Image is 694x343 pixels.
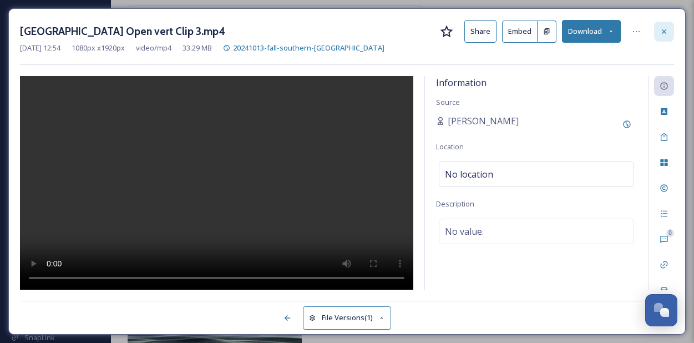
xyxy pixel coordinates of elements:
button: Share [464,20,497,43]
h3: [GEOGRAPHIC_DATA] Open vert Clip 3.mp4 [20,23,225,39]
span: video/mp4 [136,43,171,53]
span: Information [436,77,487,89]
span: Source [436,97,460,107]
span: No value. [445,225,484,238]
button: Embed [502,21,538,43]
span: Description [436,199,474,209]
span: Location [436,142,464,152]
span: 1080 px x 1920 px [72,43,125,53]
button: Download [562,20,621,43]
span: [DATE] 12:54 [20,43,60,53]
button: Open Chat [645,294,677,326]
span: No location [445,168,493,181]
div: 0 [666,229,674,237]
span: 33.29 MB [183,43,212,53]
button: File Versions(1) [303,306,392,329]
span: 20241013-fall-southern-[GEOGRAPHIC_DATA] [233,43,384,53]
span: [PERSON_NAME] [448,114,519,128]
